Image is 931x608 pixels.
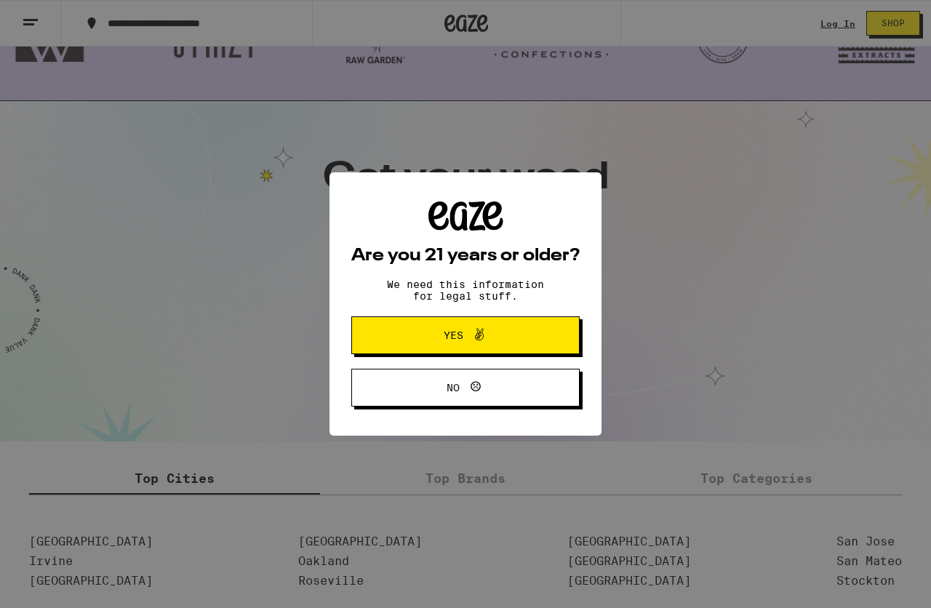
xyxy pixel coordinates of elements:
span: Hi. Need any help? [9,10,105,22]
span: No [447,383,460,393]
button: Yes [351,316,580,354]
h2: Are you 21 years or older? [351,247,580,265]
p: We need this information for legal stuff. [375,279,556,302]
span: Yes [444,330,463,340]
button: No [351,369,580,407]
